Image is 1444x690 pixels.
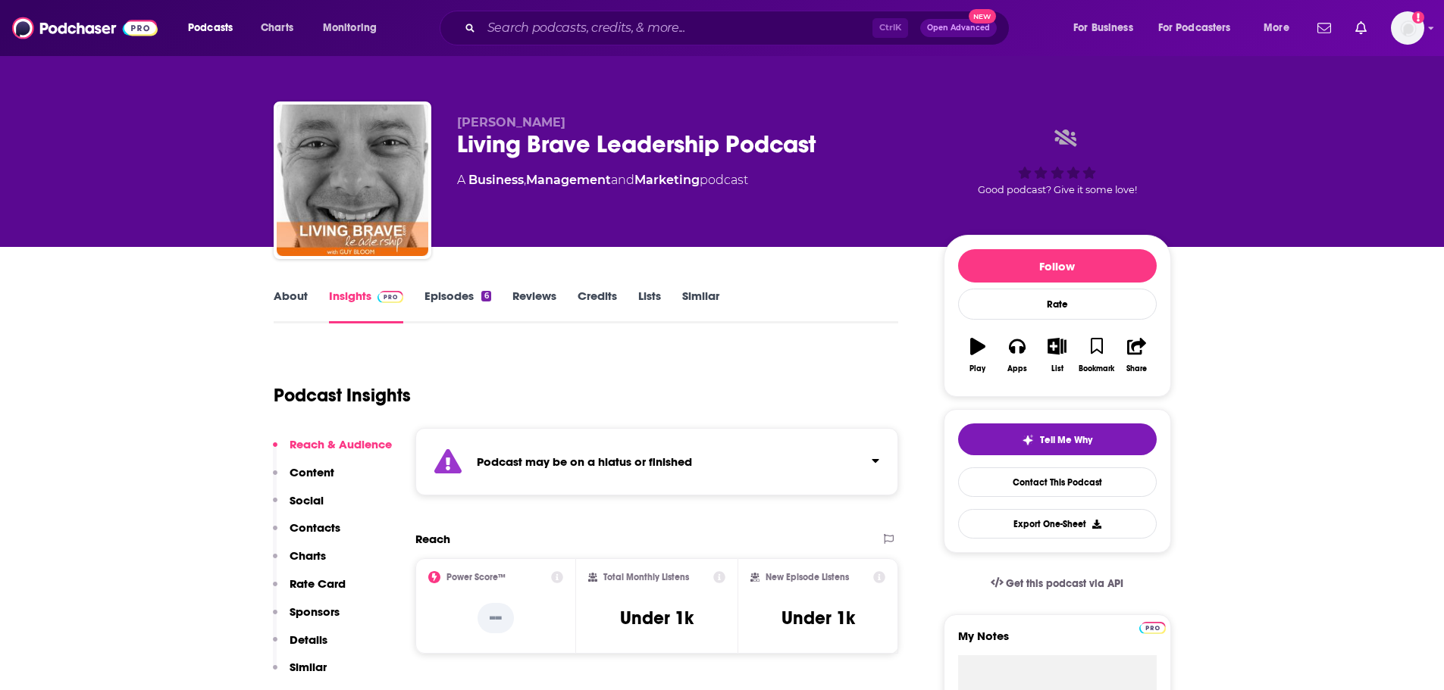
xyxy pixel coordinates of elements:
div: Good podcast? Give it some love! [944,115,1171,209]
button: List [1037,328,1076,382]
p: -- [478,603,514,633]
span: Logged in as gabrielle.gantz [1391,11,1424,45]
button: Content [273,465,334,493]
div: Share [1126,364,1147,373]
button: Charts [273,548,326,576]
div: Search podcasts, credits, & more... [454,11,1024,45]
p: Content [290,465,334,479]
a: Show notifications dropdown [1349,15,1373,41]
h1: Podcast Insights [274,384,411,407]
span: More [1264,17,1289,39]
div: Rate [958,289,1157,320]
svg: Add a profile image [1412,11,1424,23]
a: Business [468,173,524,187]
a: Episodes6 [424,289,490,323]
p: Details [290,632,327,647]
div: 6 [481,291,490,301]
a: Lists [638,289,661,323]
button: open menu [312,16,396,40]
button: Details [273,632,327,660]
h2: Reach [415,532,450,546]
button: Bookmark [1077,328,1117,382]
span: Ctrl K [872,18,908,38]
button: Social [273,493,324,521]
p: Rate Card [290,576,346,591]
img: Podchaser Pro [1139,622,1166,634]
span: Monitoring [323,17,377,39]
button: open menu [1063,16,1152,40]
button: Rate Card [273,576,346,604]
h2: Power Score™ [446,572,506,582]
img: tell me why sparkle [1022,434,1034,446]
p: Contacts [290,520,340,535]
span: Tell Me Why [1040,434,1092,446]
button: tell me why sparkleTell Me Why [958,423,1157,455]
img: Podchaser - Follow, Share and Rate Podcasts [12,14,158,42]
span: New [969,9,996,23]
p: Social [290,493,324,507]
a: Reviews [512,289,556,323]
button: Similar [273,660,327,688]
span: Get this podcast via API [1006,577,1123,590]
button: open menu [1253,16,1308,40]
a: About [274,289,308,323]
button: Contacts [273,520,340,548]
span: For Business [1073,17,1133,39]
img: User Profile [1391,11,1424,45]
button: open menu [1148,16,1253,40]
a: Management [526,173,611,187]
button: open menu [177,16,252,40]
button: Follow [958,249,1157,283]
a: Charts [251,16,302,40]
div: A podcast [457,171,748,189]
button: Reach & Audience [273,437,392,465]
div: Bookmark [1079,364,1114,373]
a: InsightsPodchaser Pro [329,289,404,323]
button: Share [1117,328,1156,382]
button: Export One-Sheet [958,509,1157,539]
a: Pro website [1139,620,1166,634]
div: Apps [1007,364,1027,373]
span: Podcasts [188,17,233,39]
span: , [524,173,526,187]
span: Open Advanced [927,24,990,32]
h3: Under 1k [620,607,694,629]
strong: Podcast may be on a hiatus or finished [477,454,692,469]
span: [PERSON_NAME] [457,115,565,130]
h3: Under 1k [782,607,855,629]
a: Contact This Podcast [958,467,1157,497]
h2: New Episode Listens [766,572,849,582]
span: Good podcast? Give it some love! [978,184,1137,195]
section: Click to expand status details [415,428,899,495]
button: Open AdvancedNew [920,19,997,37]
a: Similar [682,289,719,323]
a: Marketing [634,173,700,187]
button: Play [958,328,998,382]
p: Similar [290,660,327,674]
button: Sponsors [273,604,340,632]
a: Credits [578,289,617,323]
p: Charts [290,548,326,563]
img: Living Brave Leadership Podcast [277,105,428,256]
a: Show notifications dropdown [1311,15,1337,41]
input: Search podcasts, credits, & more... [481,16,872,40]
p: Reach & Audience [290,437,392,451]
button: Show profile menu [1391,11,1424,45]
div: List [1051,364,1063,373]
div: Play [969,364,985,373]
span: and [611,173,634,187]
img: Podchaser Pro [377,291,404,303]
h2: Total Monthly Listens [603,572,689,582]
button: Apps [998,328,1037,382]
p: Sponsors [290,604,340,619]
a: Get this podcast via API [979,565,1136,602]
label: My Notes [958,629,1157,655]
span: For Podcasters [1158,17,1231,39]
span: Charts [261,17,293,39]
